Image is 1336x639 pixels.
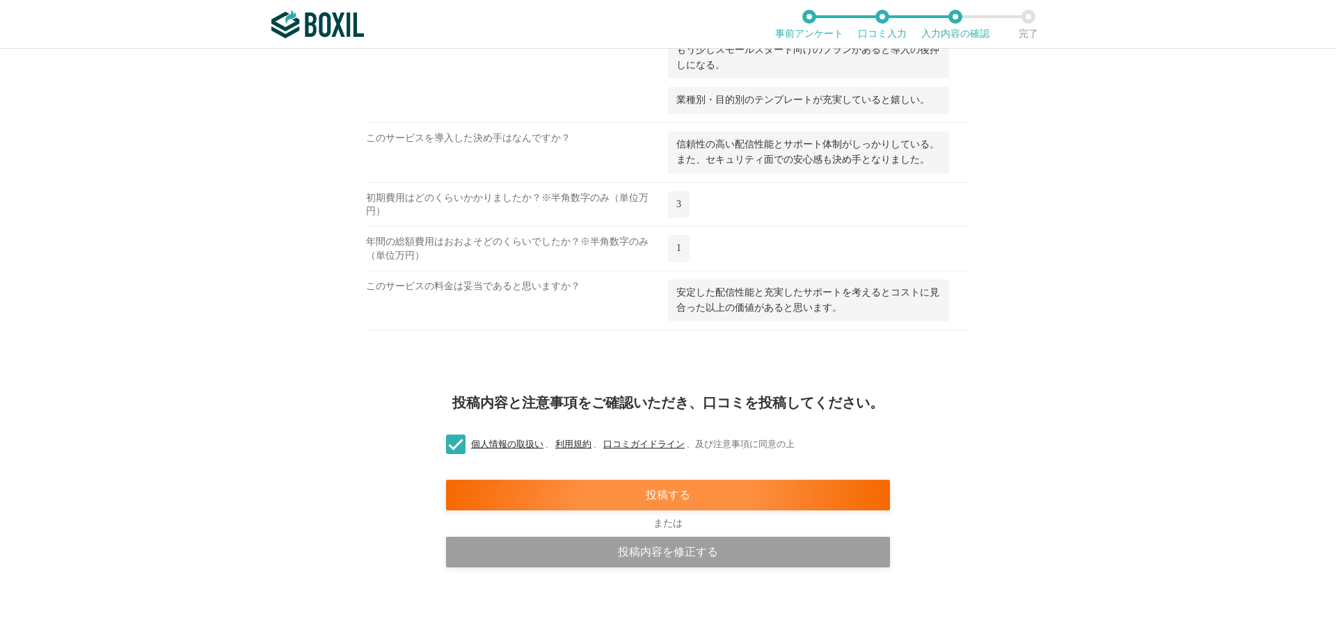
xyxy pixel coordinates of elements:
span: 業種別・目的別のテンプレートが充実していると嬉しい。 [676,95,930,105]
div: 投稿する [446,480,890,510]
a: 口コミガイドライン [602,439,686,449]
li: 口コミ入力 [845,10,918,39]
li: 事前アンケート [772,10,845,39]
div: 投稿内容を修正する [446,537,890,567]
div: 初期費用はどのくらいかかりましたか？※半角数字のみ（単位万円） [366,191,668,226]
div: 年間の総額費用はおおよそどのくらいでしたか？※半角数字のみ（単位万円） [366,235,668,270]
div: このサービスを導入した決め手はなんですか？ [366,131,668,182]
a: 個人情報の取扱い [470,439,545,449]
span: 1 [676,243,681,253]
div: このサービスの料金は妥当であると思いますか？ [366,280,668,330]
li: 完了 [992,10,1065,39]
label: 、 、 、 及び注意事項に同意の上 [435,437,795,452]
span: 3 [676,199,681,209]
span: 信頼性の高い配信性能とサポート体制がしっかりしている。また、セキュリティ面での安心感も決め手となりました。 [676,139,939,165]
img: ボクシルSaaS_ロゴ [271,10,364,38]
li: 入力内容の確認 [918,10,992,39]
span: 安定した配信性能と充実したサポートを考えるとコストに見合った以上の価値があると思います。 [676,287,939,313]
a: 利用規約 [554,439,593,449]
